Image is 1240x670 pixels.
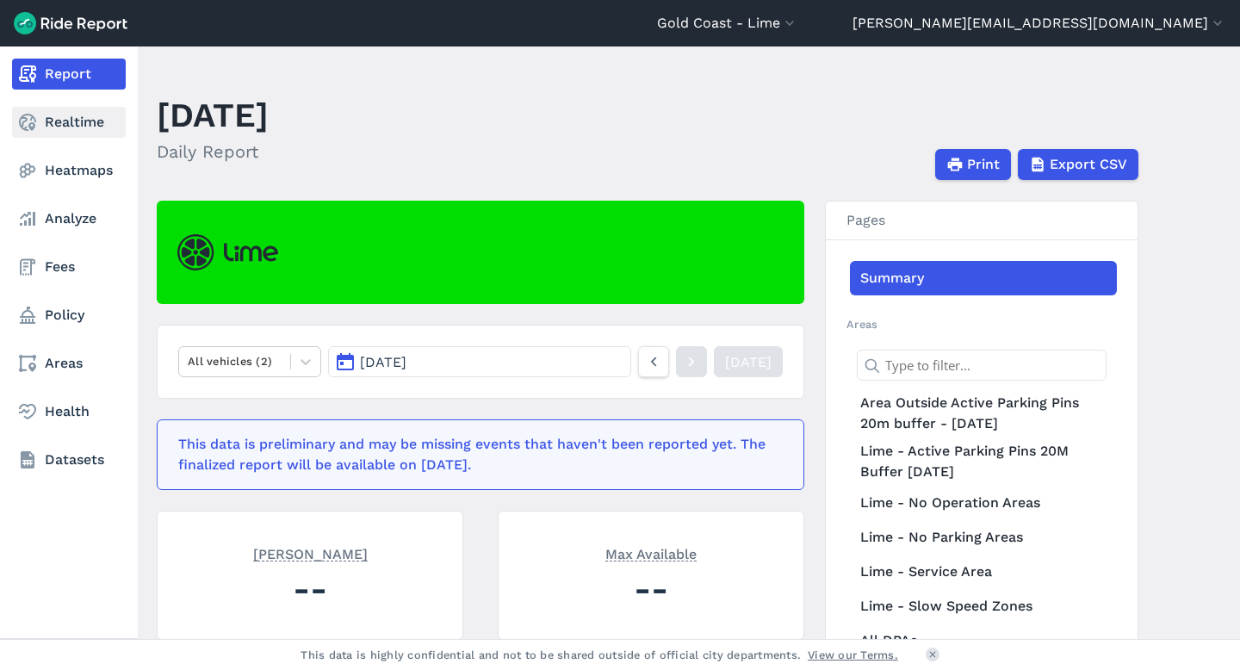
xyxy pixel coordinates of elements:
a: Summary [850,261,1117,295]
a: Lime - No Parking Areas [850,520,1117,555]
h2: Daily Report [157,139,269,164]
span: Export CSV [1050,154,1127,175]
img: Ride Report [14,12,127,34]
div: This data is preliminary and may be missing events that haven't been reported yet. The finalized ... [178,434,772,475]
a: Analyze [12,203,126,234]
a: Heatmaps [12,155,126,186]
a: Lime - No Operation Areas [850,486,1117,520]
div: -- [178,565,442,612]
button: [PERSON_NAME][EMAIL_ADDRESS][DOMAIN_NAME] [852,13,1226,34]
div: -- [519,565,783,612]
button: [DATE] [328,346,631,377]
a: Health [12,396,126,427]
a: Lime - Slow Speed Zones [850,589,1117,623]
input: Type to filter... [857,350,1107,381]
a: Area Outside Active Parking Pins 20m buffer - [DATE] [850,389,1117,437]
a: Lime - Service Area [850,555,1117,589]
span: [PERSON_NAME] [253,544,368,561]
a: Realtime [12,107,126,138]
span: [DATE] [360,354,406,370]
span: Max Available [605,544,697,561]
a: View our Terms. [808,647,898,663]
h1: [DATE] [157,91,269,139]
a: Areas [12,348,126,379]
a: Fees [12,251,126,282]
a: All DPAs [850,623,1117,658]
a: [DATE] [714,346,783,377]
button: Print [935,149,1011,180]
h3: Pages [826,202,1138,240]
a: Report [12,59,126,90]
button: Export CSV [1018,149,1138,180]
a: Datasets [12,444,126,475]
h2: Areas [846,316,1117,332]
a: Policy [12,300,126,331]
a: Lime - Active Parking Pins 20M Buffer [DATE] [850,437,1117,486]
button: Gold Coast - Lime [657,13,798,34]
img: Lime [177,234,278,270]
span: Print [967,154,1000,175]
